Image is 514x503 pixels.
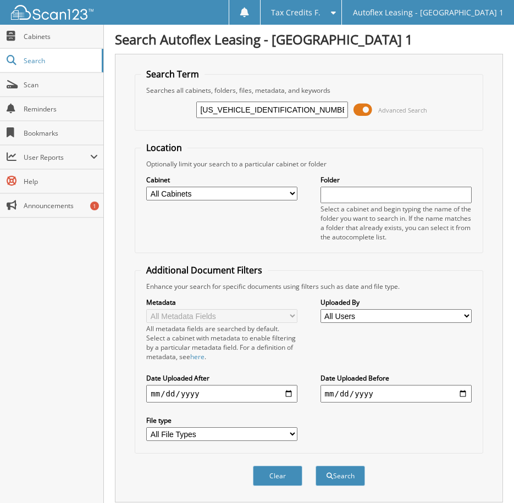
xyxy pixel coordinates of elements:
span: User Reports [24,153,90,162]
div: Optionally limit your search to a particular cabinet or folder [141,159,477,169]
span: Bookmarks [24,128,98,138]
span: Autoflex Leasing - [GEOGRAPHIC_DATA] 1 [353,9,504,16]
label: Folder [320,175,472,185]
label: Metadata [146,298,297,307]
span: Announcements [24,201,98,210]
legend: Location [141,142,187,154]
div: 1 [90,202,99,210]
button: Clear [253,466,302,486]
span: Tax Credits F. [271,9,320,16]
input: start [146,385,297,403]
button: Search [316,466,365,486]
div: Select a cabinet and begin typing the name of the folder you want to search in. If the name match... [320,204,472,242]
label: Uploaded By [320,298,472,307]
legend: Search Term [141,68,205,80]
legend: Additional Document Filters [141,264,268,276]
div: Searches all cabinets, folders, files, metadata, and keywords [141,86,477,95]
label: Cabinet [146,175,297,185]
div: Enhance your search for specific documents using filters such as date and file type. [141,282,477,291]
label: Date Uploaded After [146,373,297,383]
label: File type [146,416,297,425]
input: end [320,385,472,403]
span: Advanced Search [378,106,427,114]
span: Reminders [24,104,98,114]
span: Search [24,56,96,65]
span: Scan [24,80,98,90]
span: Cabinets [24,32,98,41]
span: Help [24,177,98,186]
div: All metadata fields are searched by default. Select a cabinet with metadata to enable filtering b... [146,324,297,361]
a: here [190,352,205,361]
label: Date Uploaded Before [320,373,472,383]
h1: Search Autoflex Leasing - [GEOGRAPHIC_DATA] 1 [115,30,503,48]
img: scan123-logo-white.svg [11,5,93,20]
